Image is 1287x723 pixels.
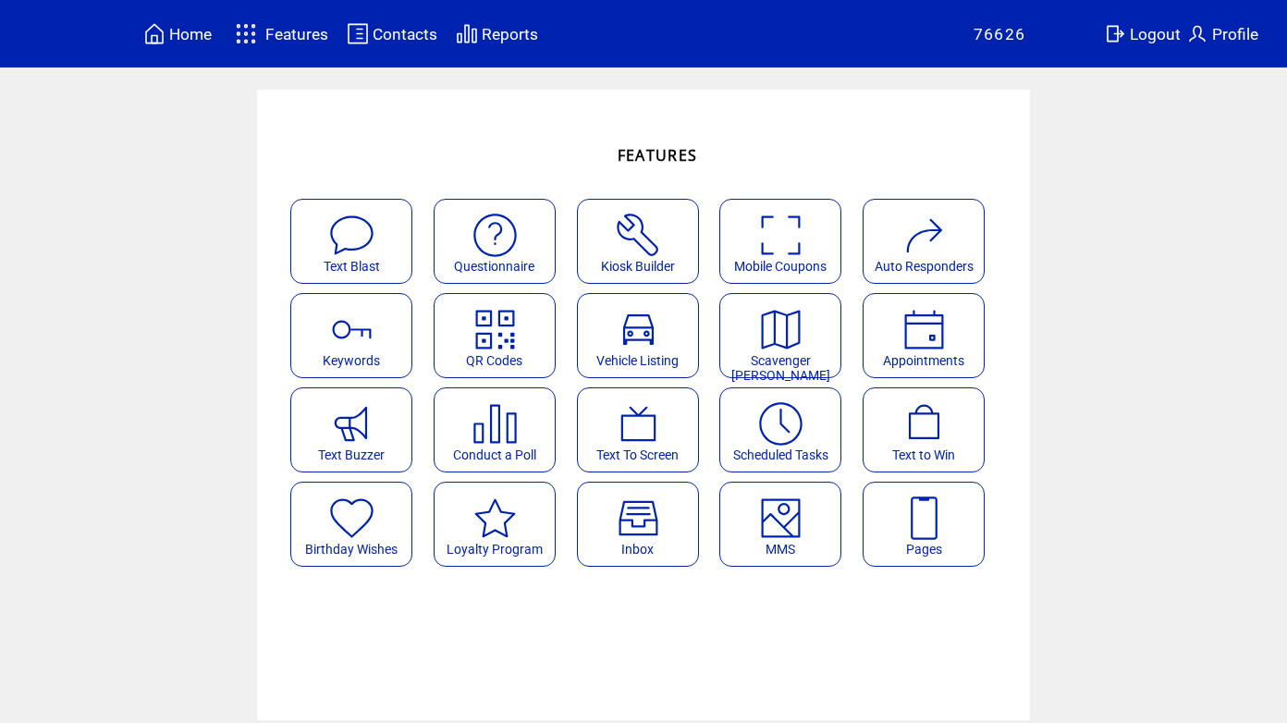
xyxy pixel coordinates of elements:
a: Appointments [863,293,997,378]
img: scavenger.svg [756,305,805,354]
a: Text to Win [863,387,997,472]
img: landing-pages.svg [900,494,949,543]
a: MMS [719,482,853,567]
span: MMS [766,542,795,557]
a: Questionnaire [434,199,568,284]
img: Inbox.svg [614,494,663,543]
span: Loyalty Program [447,542,543,557]
span: Contacts [373,25,437,43]
img: contacts.svg [347,22,369,45]
a: Text Buzzer [290,387,424,472]
span: FEATURES [618,145,698,165]
img: tool%201.svg [614,211,663,260]
a: Text Blast [290,199,424,284]
span: Appointments [883,353,964,368]
img: chart.svg [456,22,478,45]
img: keywords.svg [327,305,376,354]
img: vehicle-listing.svg [614,305,663,354]
img: profile.svg [1186,22,1208,45]
span: Conduct a Poll [453,447,536,462]
span: Text Blast [324,259,380,274]
img: appointments.svg [900,305,949,354]
span: Text Buzzer [318,447,385,462]
a: QR Codes [434,293,568,378]
img: qr.svg [471,305,520,354]
img: text-buzzer.svg [327,399,376,448]
img: home.svg [143,22,165,45]
span: Kiosk Builder [601,259,675,274]
span: 76626 [974,25,1026,43]
img: features.svg [230,18,263,49]
span: Features [265,25,328,43]
a: Vehicle Listing [577,293,711,378]
img: auto-responders.svg [900,211,949,260]
span: Inbox [621,542,654,557]
span: Reports [482,25,538,43]
span: Scavenger [PERSON_NAME] [731,353,830,383]
img: mms.svg [756,494,805,543]
a: Scheduled Tasks [719,387,853,472]
img: text-blast.svg [327,211,376,260]
img: exit.svg [1104,22,1126,45]
img: coupons.svg [756,211,805,260]
a: Features [227,16,332,52]
span: Pages [906,542,942,557]
span: Logout [1130,25,1181,43]
span: Text to Win [892,447,955,462]
span: Mobile Coupons [734,259,827,274]
span: Text To Screen [596,447,679,462]
a: Logout [1101,19,1183,48]
a: Contacts [344,19,440,48]
a: Reports [453,19,541,48]
a: Conduct a Poll [434,387,568,472]
img: scheduled-tasks.svg [756,399,805,448]
a: Scavenger [PERSON_NAME] [719,293,853,378]
img: text-to-screen.svg [614,399,663,448]
span: Home [169,25,212,43]
a: Keywords [290,293,424,378]
a: Profile [1183,19,1261,48]
a: Birthday Wishes [290,482,424,567]
span: Auto Responders [875,259,974,274]
span: Questionnaire [454,259,534,274]
img: loyalty-program.svg [471,494,520,543]
a: Auto Responders [863,199,997,284]
span: Scheduled Tasks [733,447,828,462]
span: Birthday Wishes [305,542,398,557]
span: Vehicle Listing [596,353,679,368]
a: Inbox [577,482,711,567]
a: Kiosk Builder [577,199,711,284]
a: Pages [863,482,997,567]
span: Profile [1212,25,1258,43]
img: poll.svg [471,399,520,448]
a: Mobile Coupons [719,199,853,284]
span: Keywords [323,353,380,368]
a: Home [141,19,214,48]
img: questionnaire.svg [471,211,520,260]
a: Loyalty Program [434,482,568,567]
span: QR Codes [466,353,522,368]
img: text-to-win.svg [900,399,949,448]
img: birthday-wishes.svg [327,494,376,543]
a: Text To Screen [577,387,711,472]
